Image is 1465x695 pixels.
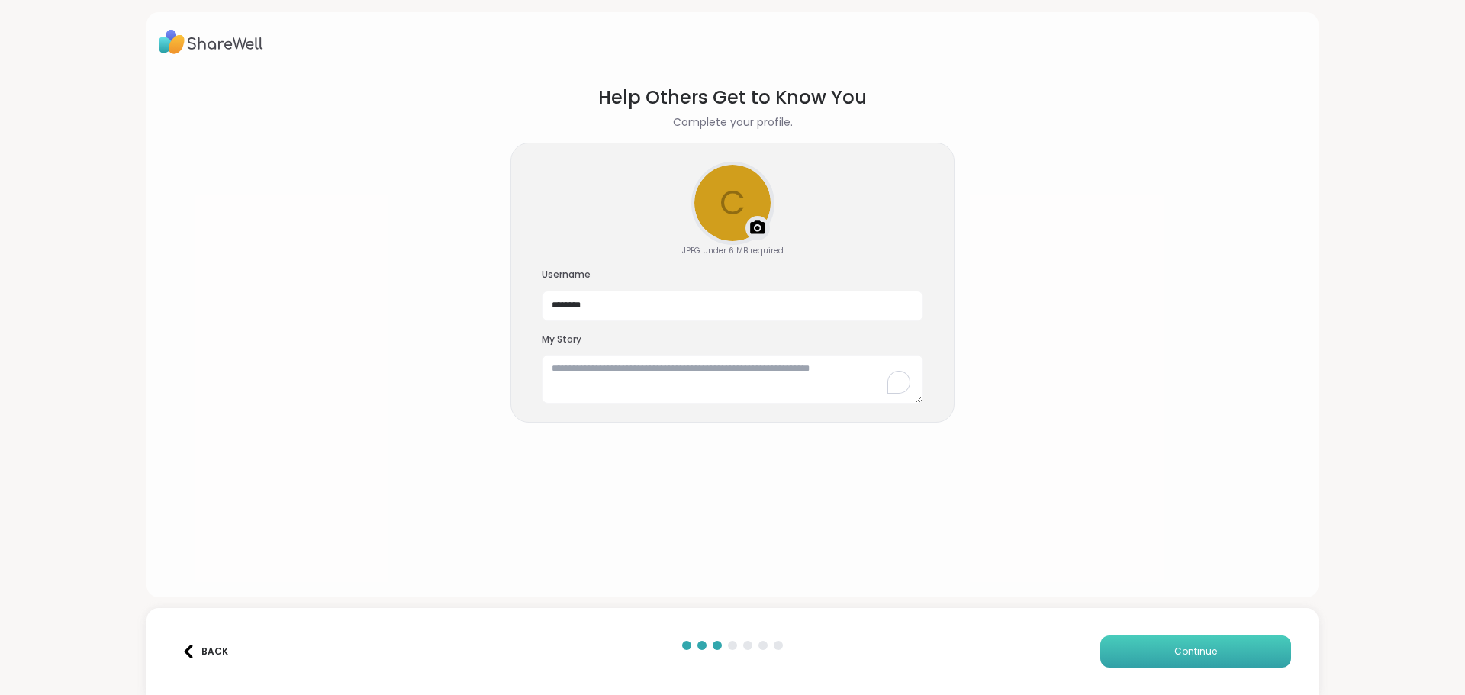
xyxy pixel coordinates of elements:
button: Continue [1100,635,1291,668]
textarea: To enrich screen reader interactions, please activate Accessibility in Grammarly extension settings [542,355,923,404]
div: Back [182,645,228,658]
h1: Help Others Get to Know You [598,84,867,111]
span: Continue [1174,645,1217,658]
h3: Username [542,269,923,282]
button: Back [174,635,235,668]
div: JPEG under 6 MB required [682,245,784,256]
h3: My Story [542,333,923,346]
h2: Complete your profile. [673,114,793,130]
img: ShareWell Logo [159,24,263,60]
